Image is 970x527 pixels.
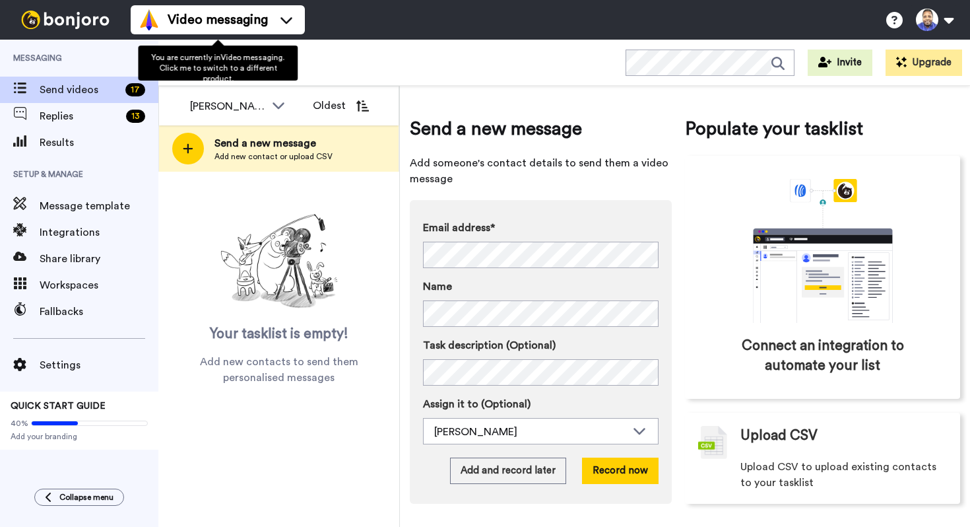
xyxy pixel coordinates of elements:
[410,155,672,187] span: Add someone's contact details to send them a video message
[59,492,113,503] span: Collapse menu
[210,324,348,344] span: Your tasklist is empty!
[139,9,160,30] img: vm-color.svg
[11,402,106,411] span: QUICK START GUIDE
[886,50,962,76] button: Upgrade
[40,225,158,240] span: Integrations
[740,426,818,446] span: Upload CSV
[213,209,345,314] img: ready-set-action.png
[724,179,922,323] div: animation
[214,135,333,151] span: Send a new message
[40,108,121,124] span: Replies
[40,251,158,267] span: Share library
[11,418,28,429] span: 40%
[740,459,947,491] span: Upload CSV to upload existing contacts to your tasklist
[423,279,452,295] span: Name
[685,116,960,142] span: Populate your tasklist
[214,151,333,162] span: Add new contact or upload CSV
[808,50,872,76] button: Invite
[423,220,659,236] label: Email address*
[126,110,145,123] div: 13
[40,357,158,373] span: Settings
[40,304,158,320] span: Fallbacks
[34,489,124,506] button: Collapse menu
[11,431,148,442] span: Add your branding
[423,396,659,412] label: Assign it to (Optional)
[423,337,659,353] label: Task description (Optional)
[168,11,268,29] span: Video messaging
[40,82,120,98] span: Send videos
[40,277,158,293] span: Workspaces
[450,458,566,484] button: Add and record later
[698,426,727,459] img: csv-grey.png
[178,354,379,386] span: Add new contacts to send them personalised messages
[303,92,379,119] button: Oldest
[410,116,672,142] span: Send a new message
[434,424,626,440] div: [PERSON_NAME]
[16,11,115,29] img: bj-logo-header-white.svg
[190,98,265,114] div: [PERSON_NAME]
[582,458,659,484] button: Record now
[125,83,145,96] div: 17
[151,53,284,83] span: You are currently in Video messaging . Click me to switch to a different product.
[741,336,904,376] span: Connect an integration to automate your list
[40,135,158,151] span: Results
[40,198,158,214] span: Message template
